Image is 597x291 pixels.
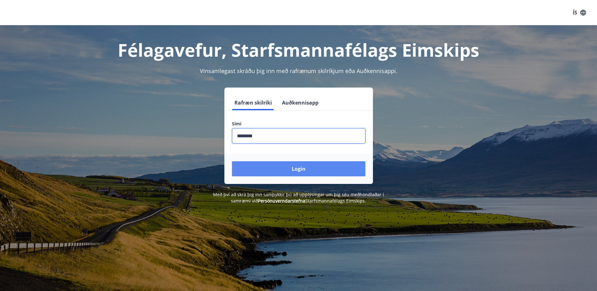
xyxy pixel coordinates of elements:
a: Persónuverndarstefna [258,198,305,204]
button: Login [232,161,365,176]
button: ÍS [569,7,589,18]
button: Rafræn skilríki [232,95,274,110]
span: Vinsamlegast skráðu þig inn með rafrænum skilríkjum eða Auðkennisappi. [200,67,397,75]
button: Auðkennisapp [279,95,321,110]
h1: Félagavefur, Starfsmannafélags Eimskips [80,38,518,62]
span: Með því að skrá þig inn samþykkir þú að upplýsingar um þig séu meðhöndlaðar í samræmi við Starfsm... [213,191,384,204]
label: Sími [232,121,365,127]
